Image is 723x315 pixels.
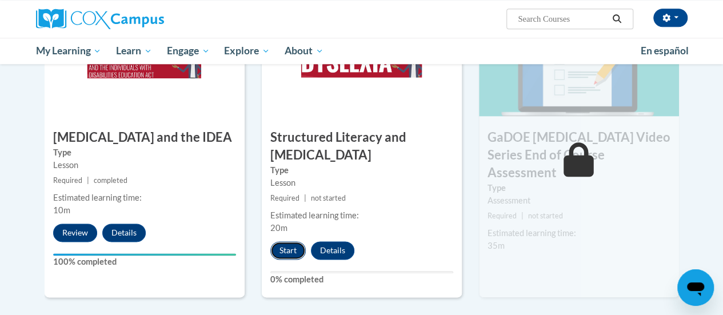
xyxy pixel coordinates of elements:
[270,209,453,222] div: Estimated learning time:
[45,129,245,146] h3: [MEDICAL_DATA] and the IDEA
[653,9,688,27] button: Account Settings
[53,224,97,242] button: Review
[488,241,505,250] span: 35m
[36,9,242,29] a: Cox Campus
[517,12,608,26] input: Search Courses
[285,44,323,58] span: About
[479,129,679,181] h3: GaDOE [MEDICAL_DATA] Video Series End of Course Assessment
[677,269,714,306] iframe: Button to launch messaging window
[311,241,354,260] button: Details
[159,38,217,64] a: Engage
[488,182,670,194] label: Type
[521,212,524,220] span: |
[224,44,270,58] span: Explore
[87,176,89,185] span: |
[262,129,462,164] h3: Structured Literacy and [MEDICAL_DATA]
[53,256,236,268] label: 100% completed
[528,212,563,220] span: not started
[270,164,453,177] label: Type
[270,273,453,286] label: 0% completed
[53,205,70,215] span: 10m
[27,38,696,64] div: Main menu
[270,177,453,189] div: Lesson
[35,44,101,58] span: My Learning
[53,176,82,185] span: Required
[633,39,696,63] a: En español
[29,38,109,64] a: My Learning
[116,44,152,58] span: Learn
[641,45,689,57] span: En español
[94,176,127,185] span: completed
[270,241,306,260] button: Start
[270,223,287,233] span: 20m
[277,38,331,64] a: About
[488,194,670,207] div: Assessment
[53,253,236,256] div: Your progress
[270,194,299,202] span: Required
[53,192,236,204] div: Estimated learning time:
[167,44,210,58] span: Engage
[53,146,236,159] label: Type
[217,38,277,64] a: Explore
[304,194,306,202] span: |
[488,227,670,240] div: Estimated learning time:
[102,224,146,242] button: Details
[311,194,346,202] span: not started
[109,38,159,64] a: Learn
[53,159,236,172] div: Lesson
[36,9,164,29] img: Cox Campus
[608,12,625,26] button: Search
[488,212,517,220] span: Required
